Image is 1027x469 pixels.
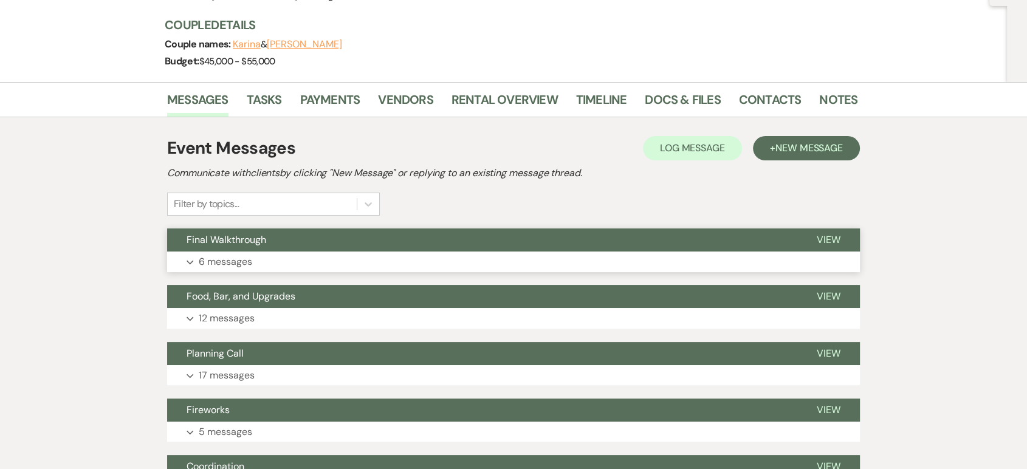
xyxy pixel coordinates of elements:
[167,166,860,180] h2: Communicate with clients by clicking "New Message" or replying to an existing message thread.
[817,347,840,360] span: View
[187,347,244,360] span: Planning Call
[165,55,199,67] span: Budget:
[167,135,295,161] h1: Event Messages
[187,403,230,416] span: Fireworks
[452,90,558,117] a: Rental Overview
[797,342,860,365] button: View
[739,90,802,117] a: Contacts
[817,233,840,246] span: View
[753,136,860,160] button: +New Message
[167,252,860,272] button: 6 messages
[199,310,255,326] p: 12 messages
[233,38,342,50] span: &
[199,424,252,440] p: 5 messages
[797,399,860,422] button: View
[167,422,860,442] button: 5 messages
[247,90,282,117] a: Tasks
[378,90,433,117] a: Vendors
[187,290,295,303] span: Food, Bar, and Upgrades
[167,285,797,308] button: Food, Bar, and Upgrades
[167,342,797,365] button: Planning Call
[174,197,239,211] div: Filter by topics...
[797,228,860,252] button: View
[817,403,840,416] span: View
[576,90,627,117] a: Timeline
[167,399,797,422] button: Fireworks
[165,38,233,50] span: Couple names:
[660,142,725,154] span: Log Message
[199,254,252,270] p: 6 messages
[199,368,255,383] p: 17 messages
[267,39,342,49] button: [PERSON_NAME]
[167,228,797,252] button: Final Walkthrough
[300,90,360,117] a: Payments
[645,90,720,117] a: Docs & Files
[167,308,860,329] button: 12 messages
[167,365,860,386] button: 17 messages
[165,16,845,33] h3: Couple Details
[775,142,843,154] span: New Message
[817,290,840,303] span: View
[797,285,860,308] button: View
[233,39,261,49] button: Karina
[643,136,742,160] button: Log Message
[199,55,275,67] span: $45,000 - $55,000
[187,233,266,246] span: Final Walkthrough
[167,90,228,117] a: Messages
[819,90,857,117] a: Notes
